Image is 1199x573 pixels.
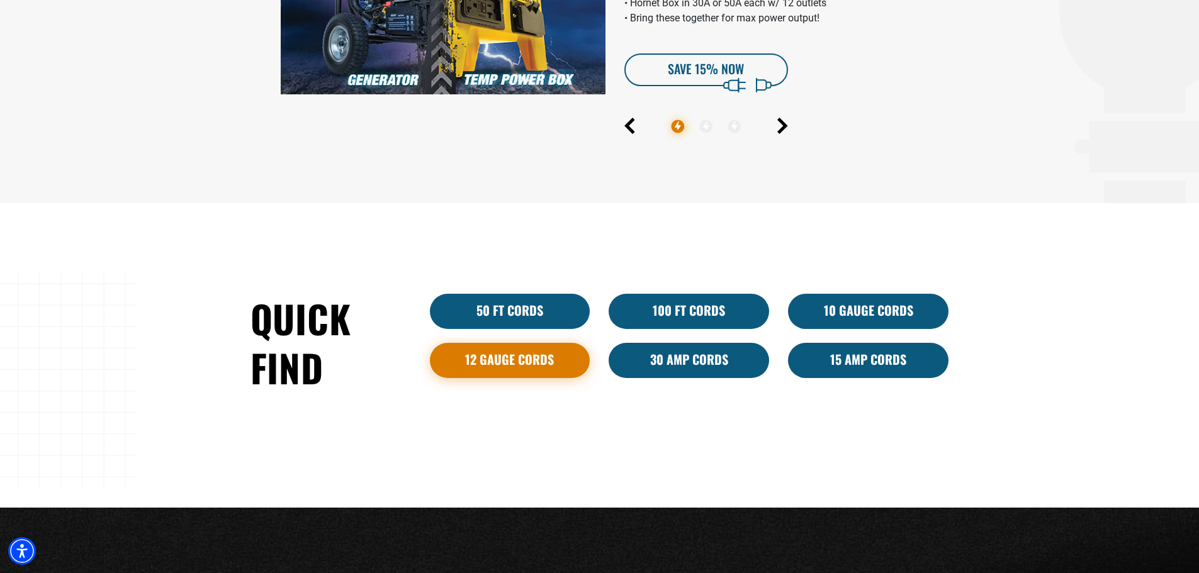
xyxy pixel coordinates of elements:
[250,294,411,392] h2: Quick Find
[609,294,769,329] a: 100 Ft Cords
[430,343,590,378] a: 12 Gauge Cords
[788,294,949,329] a: 10 Gauge Cords
[624,118,635,134] button: Previous
[788,343,949,378] a: 15 Amp Cords
[8,537,36,565] div: Accessibility Menu
[430,294,590,329] a: 50 ft cords
[624,53,788,86] a: SAVE 15% Now
[609,343,769,378] a: 30 Amp Cords
[777,118,788,134] button: Next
